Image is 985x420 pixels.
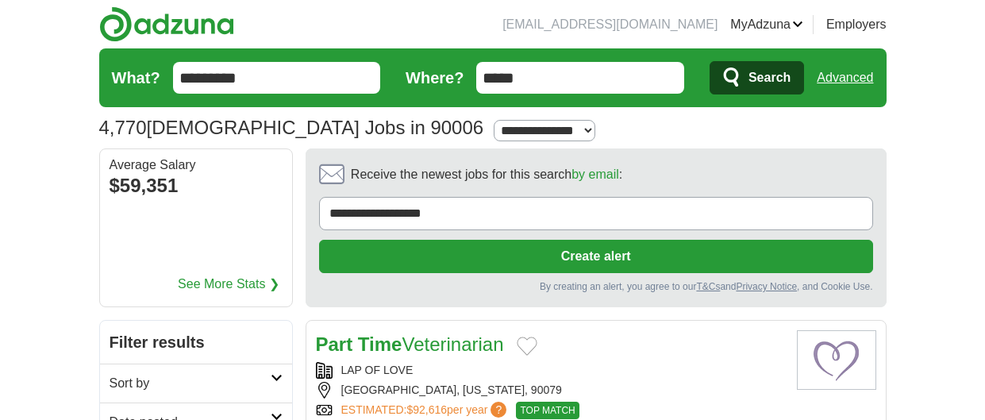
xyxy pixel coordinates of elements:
[110,374,271,393] h2: Sort by
[797,330,876,390] img: Lap of Love logo
[100,321,292,364] h2: Filter results
[517,337,537,356] button: Add to favorite jobs
[316,333,504,355] a: Part TimeVeterinarian
[817,62,873,94] a: Advanced
[110,159,283,171] div: Average Salary
[826,15,887,34] a: Employers
[110,171,283,200] div: $59,351
[99,117,484,138] h1: [DEMOGRAPHIC_DATA] Jobs in 90006
[406,403,447,416] span: $92,616
[100,364,292,403] a: Sort by
[516,402,579,419] span: TOP MATCH
[736,281,797,292] a: Privacy Notice
[491,402,506,418] span: ?
[319,279,873,294] div: By creating an alert, you agree to our and , and Cookie Use.
[316,382,784,399] div: [GEOGRAPHIC_DATA], [US_STATE], 90079
[178,275,279,294] a: See More Stats ❯
[319,240,873,273] button: Create alert
[358,333,402,355] strong: Time
[696,281,720,292] a: T&Cs
[351,165,622,184] span: Receive the newest jobs for this search :
[748,62,791,94] span: Search
[502,15,718,34] li: [EMAIL_ADDRESS][DOMAIN_NAME]
[316,333,353,355] strong: Part
[710,61,804,94] button: Search
[730,15,803,34] a: MyAdzuna
[406,66,464,90] label: Where?
[341,402,510,419] a: ESTIMATED:$92,616per year?
[112,66,160,90] label: What?
[571,168,619,181] a: by email
[341,364,414,376] a: LAP OF LOVE
[99,114,147,142] span: 4,770
[99,6,234,42] img: Adzuna logo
